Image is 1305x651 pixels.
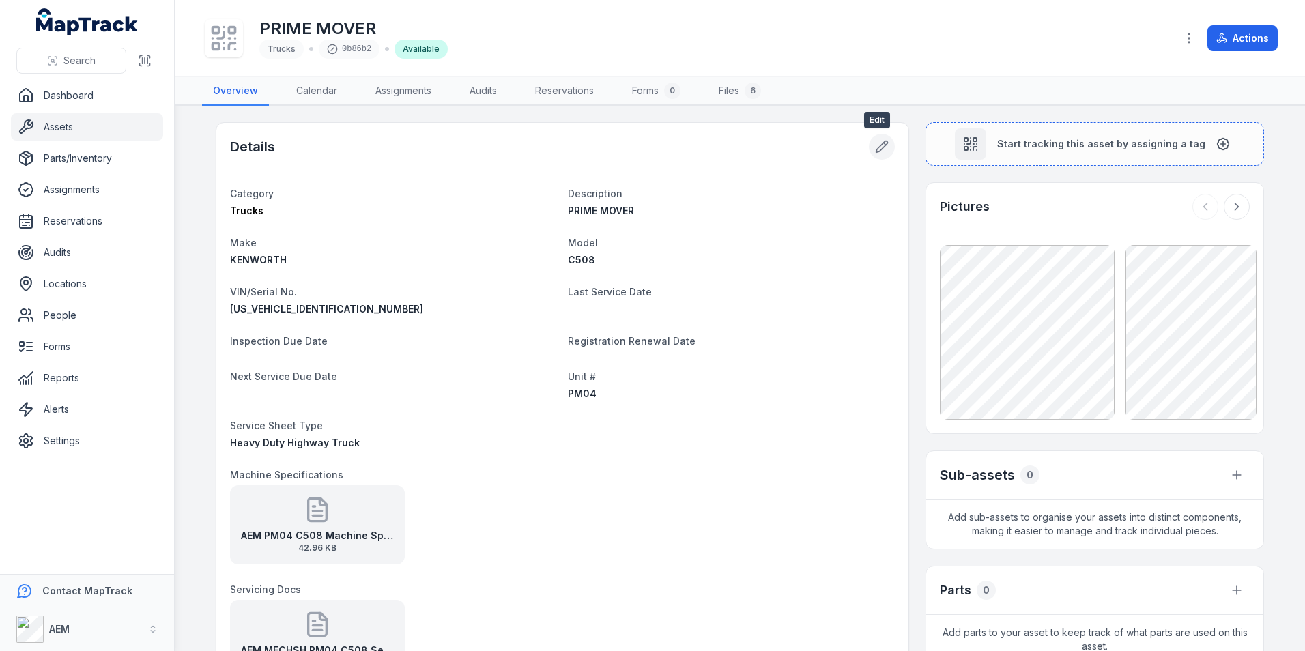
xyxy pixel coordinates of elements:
[230,205,263,216] span: Trucks
[524,77,605,106] a: Reservations
[864,112,890,128] span: Edit
[11,302,163,329] a: People
[11,427,163,454] a: Settings
[395,40,448,59] div: Available
[230,254,287,265] span: KENWORTH
[36,8,139,35] a: MapTrack
[364,77,442,106] a: Assignments
[42,585,132,596] strong: Contact MapTrack
[11,239,163,266] a: Audits
[977,581,996,600] div: 0
[11,82,163,109] a: Dashboard
[11,396,163,423] a: Alerts
[940,465,1015,484] h2: Sub-assets
[11,333,163,360] a: Forms
[230,583,301,595] span: Servicing Docs
[202,77,269,106] a: Overview
[63,54,96,68] span: Search
[621,77,691,106] a: Forms0
[230,137,275,156] h2: Details
[568,286,652,298] span: Last Service Date
[568,188,622,199] span: Description
[11,113,163,141] a: Assets
[568,254,595,265] span: C508
[926,122,1264,166] button: Start tracking this asset by assigning a tag
[230,371,337,382] span: Next Service Due Date
[568,335,695,347] span: Registration Renewal Date
[11,176,163,203] a: Assignments
[11,207,163,235] a: Reservations
[568,205,634,216] span: PRIME MOVER
[11,364,163,392] a: Reports
[230,420,323,431] span: Service Sheet Type
[1207,25,1278,51] button: Actions
[230,469,343,480] span: Machine Specifications
[241,529,394,542] strong: AEM PM04 C508 Machine Specifications
[319,40,379,59] div: 0b86b2
[230,237,257,248] span: Make
[259,18,448,40] h1: PRIME MOVER
[940,581,971,600] h3: Parts
[664,83,680,99] div: 0
[997,137,1205,151] span: Start tracking this asset by assigning a tag
[230,303,423,315] span: [US_VEHICLE_IDENTIFICATION_NUMBER]
[926,500,1263,549] span: Add sub-assets to organise your assets into distinct components, making it easier to manage and t...
[1020,465,1039,484] div: 0
[940,197,990,216] h3: Pictures
[459,77,508,106] a: Audits
[268,44,296,54] span: Trucks
[230,286,297,298] span: VIN/Serial No.
[568,371,596,382] span: Unit #
[285,77,348,106] a: Calendar
[11,145,163,172] a: Parts/Inventory
[230,188,274,199] span: Category
[49,623,70,635] strong: AEM
[230,437,360,448] span: Heavy Duty Highway Truck
[11,270,163,298] a: Locations
[745,83,761,99] div: 6
[16,48,126,74] button: Search
[230,335,328,347] span: Inspection Due Date
[708,77,772,106] a: Files6
[241,542,394,553] span: 42.96 KB
[568,388,597,399] span: PM04
[568,237,598,248] span: Model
